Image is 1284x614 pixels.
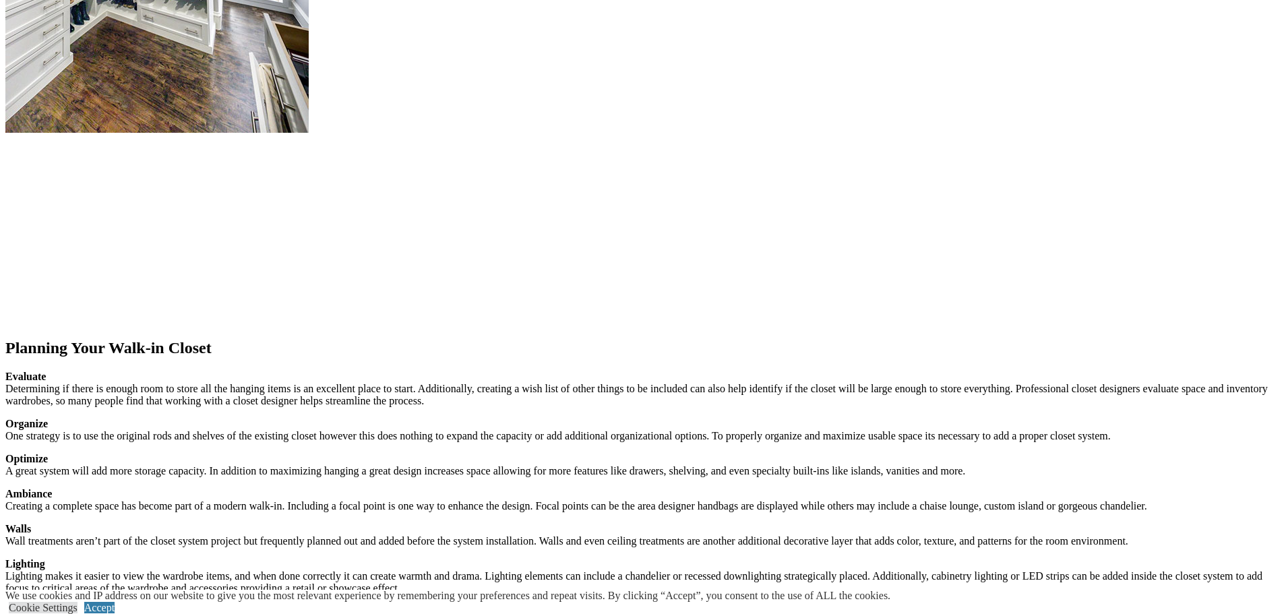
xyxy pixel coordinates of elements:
[5,523,1279,547] p: Wall treatments aren’t part of the closet system project but frequently planned out and added bef...
[5,371,1279,407] p: Determining if there is enough room to store all the hanging items is an excellent place to start...
[5,453,48,464] strong: Optimize
[5,418,48,429] strong: Organize
[5,339,1279,357] h2: Planning Your Walk-in Closet
[5,488,52,499] strong: Ambiance
[5,488,1279,512] p: Creating a complete space has become part of a modern walk-in. Including a focal point is one way...
[84,602,115,613] a: Accept
[5,418,1279,442] p: One strategy is to use the original rods and shelves of the existing closet however this does not...
[5,523,31,534] strong: Walls
[5,590,890,602] div: We use cookies and IP address on our website to give you the most relevant experience by remember...
[5,558,45,570] strong: Lighting
[5,558,1279,594] p: Lighting makes it easier to view the wardrobe items, and when done correctly it can create warmth...
[9,602,78,613] a: Cookie Settings
[5,453,1279,477] p: A great system will add more storage capacity. In addition to maximizing hanging a great design i...
[5,371,46,382] strong: Evaluate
